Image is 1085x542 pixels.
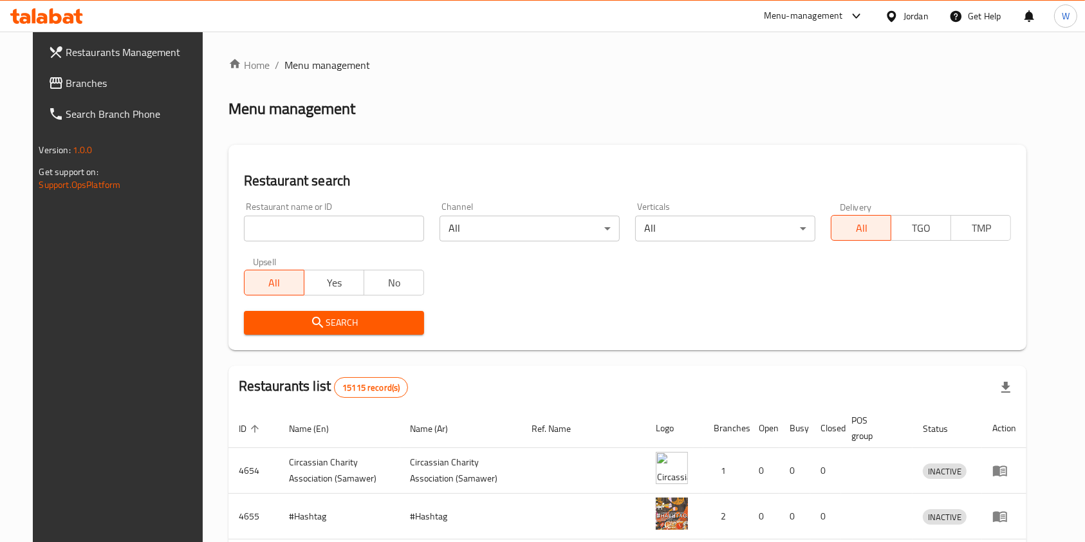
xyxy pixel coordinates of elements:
div: Jordan [904,9,929,23]
span: 1.0.0 [73,142,93,158]
li: / [275,57,279,73]
span: Search [254,315,414,331]
h2: Restaurant search [244,171,1012,191]
th: Action [982,409,1026,448]
span: Version: [39,142,71,158]
td: 0 [779,448,810,494]
th: Open [748,409,779,448]
td: #Hashtag [279,494,400,539]
div: Menu [992,463,1016,478]
button: Yes [304,270,364,295]
label: Delivery [840,202,872,211]
span: W [1062,9,1070,23]
td: 1 [703,448,748,494]
button: No [364,270,424,295]
button: Search [244,311,424,335]
span: 15115 record(s) [335,382,407,394]
div: All [635,216,815,241]
button: All [831,215,891,241]
nav: breadcrumb [228,57,1027,73]
span: All [250,274,299,292]
span: Ref. Name [532,421,588,436]
h2: Restaurants list [239,377,409,398]
td: 0 [810,448,841,494]
th: Branches [703,409,748,448]
span: Name (Ar) [411,421,465,436]
div: Export file [990,372,1021,403]
div: INACTIVE [923,463,967,479]
div: Total records count [334,377,408,398]
a: Search Branch Phone [38,98,214,129]
td: ​Circassian ​Charity ​Association​ (Samawer) [279,448,400,494]
td: 4655 [228,494,279,539]
span: Name (En) [289,421,346,436]
button: TMP [951,215,1011,241]
div: Menu-management [764,8,843,24]
button: TGO [891,215,951,241]
div: All [440,216,620,241]
img: ​Circassian ​Charity ​Association​ (Samawer) [656,452,688,484]
span: Status [923,421,965,436]
a: Branches [38,68,214,98]
td: 2 [703,494,748,539]
a: Home [228,57,270,73]
th: Closed [810,409,841,448]
span: Branches [66,75,204,91]
span: No [369,274,419,292]
span: Get support on: [39,164,98,180]
button: All [244,270,304,295]
span: INACTIVE [923,464,967,479]
a: Restaurants Management [38,37,214,68]
th: Busy [779,409,810,448]
td: ​Circassian ​Charity ​Association​ (Samawer) [400,448,522,494]
span: INACTIVE [923,510,967,525]
span: Search Branch Phone [66,106,204,122]
div: INACTIVE [923,509,967,525]
th: Logo [645,409,703,448]
h2: Menu management [228,98,355,119]
img: #Hashtag [656,498,688,530]
td: 4654 [228,448,279,494]
td: 0 [779,494,810,539]
label: Upsell [253,257,277,266]
span: ID [239,421,263,436]
input: Search for restaurant name or ID.. [244,216,424,241]
span: TMP [956,219,1006,238]
span: Menu management [284,57,370,73]
td: 0 [810,494,841,539]
span: All [837,219,886,238]
span: TGO [896,219,946,238]
div: Menu [992,509,1016,524]
span: Yes [310,274,359,292]
span: Restaurants Management [66,44,204,60]
td: 0 [748,494,779,539]
td: #Hashtag [400,494,522,539]
td: 0 [748,448,779,494]
a: Support.OpsPlatform [39,176,121,193]
span: POS group [851,413,898,444]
